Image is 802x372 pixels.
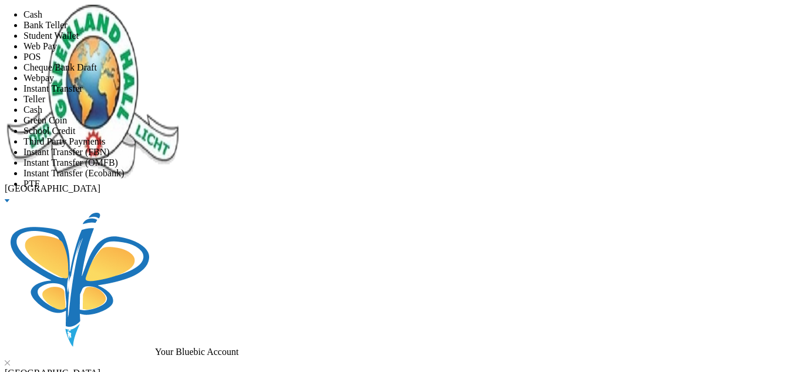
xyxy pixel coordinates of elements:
[23,105,42,115] span: Cash
[23,168,124,178] span: Instant Transfer (Ecobank)
[23,179,40,189] span: PTF
[23,115,67,125] span: Green Coin
[23,73,54,83] span: Webpay
[23,94,45,104] span: Teller
[23,41,57,51] span: Web Pay
[155,347,238,357] span: Your Bluebic Account
[23,20,68,30] span: Bank Teller
[23,31,79,41] span: Student Wallet
[23,52,41,62] span: POS
[23,147,110,157] span: Instant Transfer (FBN)
[23,126,75,136] span: School Credit
[23,62,97,72] span: Cheque/Bank Draft
[23,157,118,167] span: Instant Transfer (OMFB)
[23,9,42,19] span: Cash
[23,83,83,93] span: Instant Transfer
[23,136,106,146] span: Third Party Payments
